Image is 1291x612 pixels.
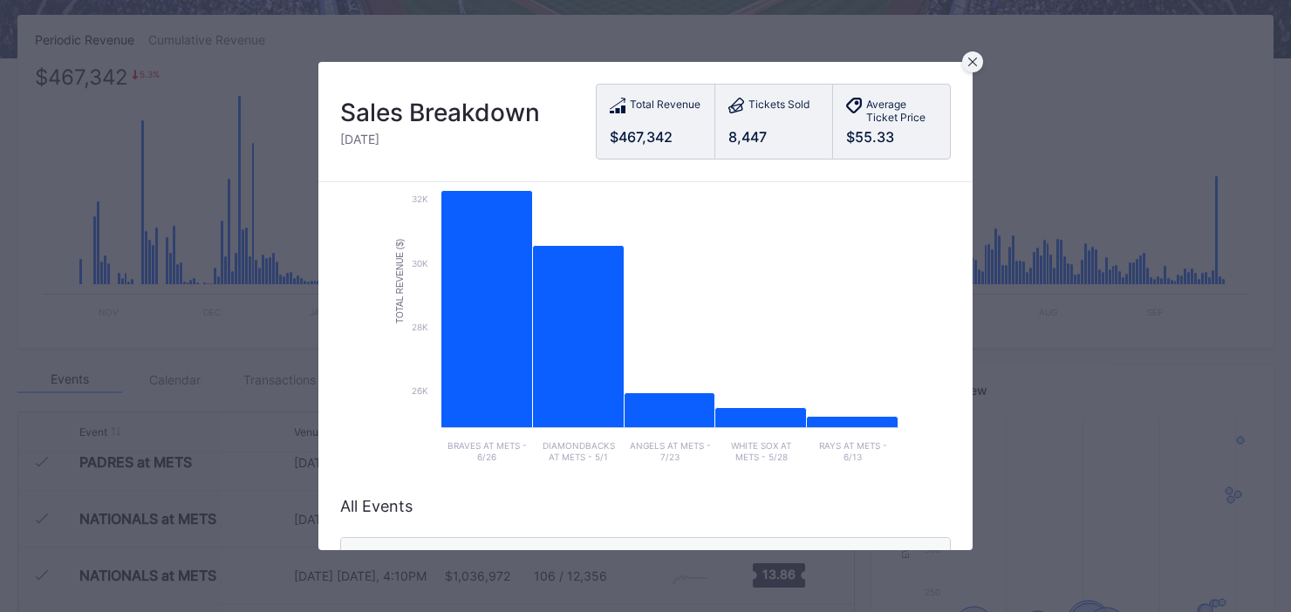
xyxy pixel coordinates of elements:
[412,194,428,204] text: 32k
[819,440,887,462] text: RAYS at METS - 6/13
[610,128,701,146] div: $467,342
[340,132,540,146] div: [DATE]
[543,440,615,462] text: DIAMONDBACKS at METS - 5/1
[731,440,791,462] text: WHITE SOX at METS - 5/28
[340,98,540,127] div: Sales Breakdown
[447,440,527,462] text: BRAVES at METS - 6/26
[630,98,700,116] div: Total Revenue
[412,385,428,396] text: 26k
[846,128,937,146] div: $55.33
[384,126,907,475] svg: Chart title
[866,98,937,124] div: Average Ticket Price
[340,497,951,515] div: All Events
[748,98,809,116] div: Tickets Sold
[630,440,711,462] text: ANGELS at METS - 7/23
[412,258,428,269] text: 30k
[728,128,819,146] div: 8,447
[412,322,428,332] text: 28k
[395,239,405,323] text: Total Revenue ($)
